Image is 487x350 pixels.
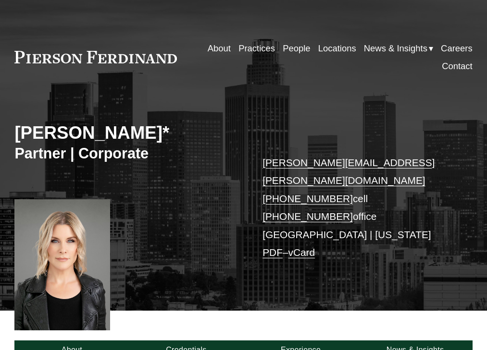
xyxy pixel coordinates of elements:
[262,193,353,204] a: [PHONE_NUMBER]
[441,39,473,57] a: Careers
[364,40,427,56] span: News & Insights
[442,57,473,75] a: Contact
[208,39,231,57] a: About
[364,39,433,57] a: folder dropdown
[262,157,435,186] a: [PERSON_NAME][EMAIL_ADDRESS][PERSON_NAME][DOMAIN_NAME]
[318,39,356,57] a: Locations
[14,145,243,163] h3: Partner | Corporate
[262,154,453,262] p: cell office [GEOGRAPHIC_DATA] | [US_STATE] –
[238,39,275,57] a: Practices
[283,39,310,57] a: People
[14,122,243,144] h2: [PERSON_NAME]*
[262,247,283,258] a: PDF
[288,247,315,258] a: vCard
[262,211,353,222] a: [PHONE_NUMBER]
